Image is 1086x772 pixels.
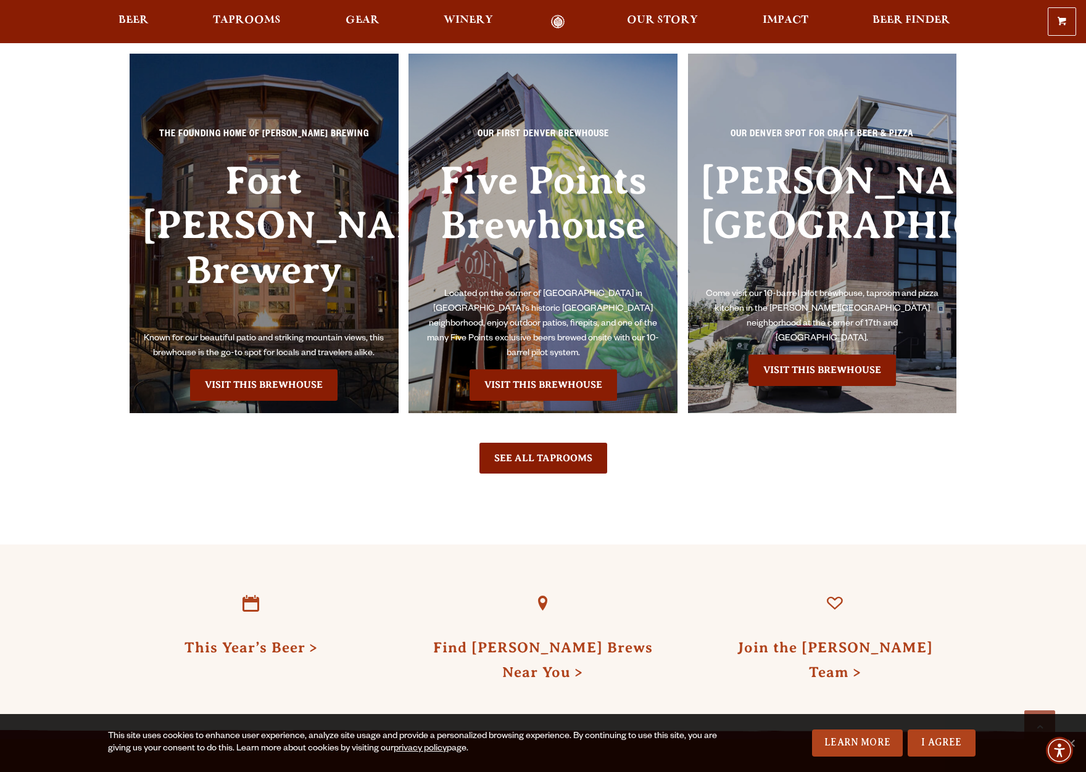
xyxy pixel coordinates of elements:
span: Winery [444,15,493,25]
a: Beer Finder [864,15,958,29]
a: Find [PERSON_NAME] BrewsNear You [433,639,653,680]
a: Our Story [619,15,706,29]
a: Gear [338,15,388,29]
h3: [PERSON_NAME][GEOGRAPHIC_DATA] [700,158,945,287]
p: Come visit our 10-barrel pilot brewhouse, taproom and pizza kitchen in the [PERSON_NAME][GEOGRAPH... [700,287,945,347]
a: Join the [PERSON_NAME] Team [737,639,933,680]
a: Learn More [812,729,903,757]
span: Beer Finder [873,15,950,25]
span: Our Story [627,15,698,25]
a: Visit the Five Points Brewhouse [470,369,617,400]
div: This site uses cookies to enhance user experience, analyze site usage and provide a personalized ... [108,731,723,755]
a: Odell Home [534,15,581,29]
p: Located on the corner of [GEOGRAPHIC_DATA] in [GEOGRAPHIC_DATA]’s historic [GEOGRAPHIC_DATA] neig... [421,287,665,361]
span: Beer [118,15,149,25]
a: Scroll to top [1024,710,1055,741]
a: Visit the Fort Collin's Brewery & Taproom [190,369,338,400]
p: The Founding Home of [PERSON_NAME] Brewing [142,128,386,150]
span: Taprooms [213,15,281,25]
a: Beer [110,15,157,29]
a: This Year’s Beer [223,575,280,632]
p: Our Denver spot for craft beer & pizza [700,128,945,150]
a: See All Taprooms [479,443,607,474]
a: Taprooms [205,15,289,29]
a: Visit the Sloan’s Lake Brewhouse [748,355,896,385]
div: Accessibility Menu [1046,737,1073,764]
h3: Fort [PERSON_NAME] Brewery [142,158,386,332]
a: I Agree [908,729,976,757]
p: Our First Denver Brewhouse [421,128,665,150]
a: This Year’s Beer [184,639,318,655]
h3: Five Points Brewhouse [421,158,665,287]
span: Gear [346,15,379,25]
a: Impact [755,15,816,29]
a: privacy policy [394,744,447,754]
p: Known for our beautiful patio and striking mountain views, this brewhouse is the go-to spot for l... [142,332,386,361]
span: Impact [763,15,808,25]
a: Find Odell Brews Near You [515,575,571,632]
a: Join the Odell Team [806,575,863,632]
a: Winery [436,15,501,29]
